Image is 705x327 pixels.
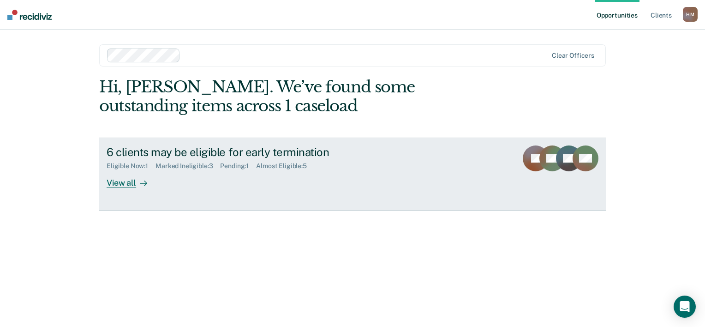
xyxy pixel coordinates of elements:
a: 6 clients may be eligible for early terminationEligible Now:1Marked Ineligible:3Pending:1Almost E... [99,138,606,211]
div: View all [107,170,158,188]
div: Open Intercom Messenger [674,296,696,318]
div: 6 clients may be eligible for early termination [107,145,430,159]
div: H M [683,7,698,22]
img: Recidiviz [7,10,52,20]
div: Hi, [PERSON_NAME]. We’ve found some outstanding items across 1 caseload [99,78,504,115]
div: Marked Ineligible : 3 [155,162,220,170]
div: Eligible Now : 1 [107,162,155,170]
div: Pending : 1 [220,162,256,170]
div: Clear officers [552,52,594,60]
div: Almost Eligible : 5 [256,162,314,170]
button: HM [683,7,698,22]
